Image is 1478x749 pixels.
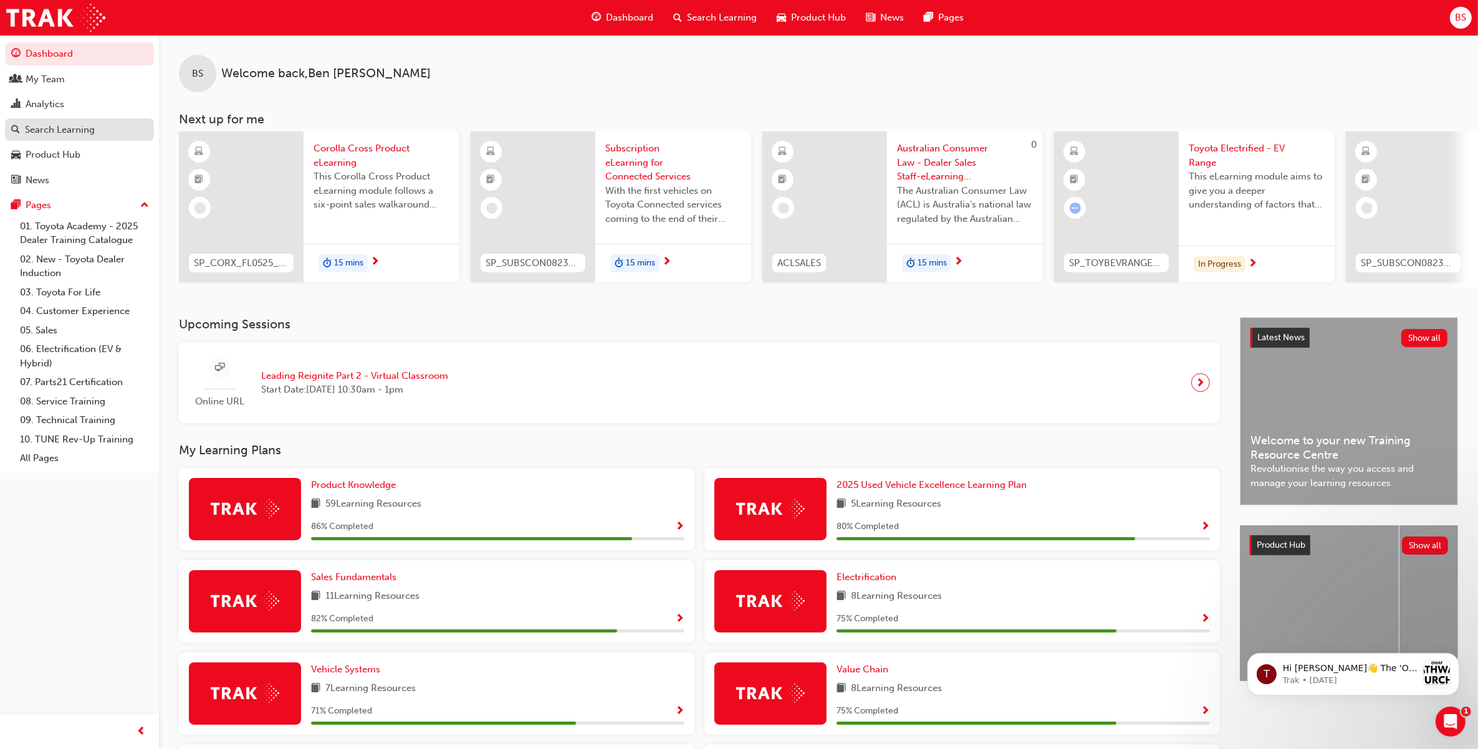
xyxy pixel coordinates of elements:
[140,198,149,214] span: up-icon
[15,392,154,411] a: 08. Service Training
[1196,374,1206,391] span: next-icon
[1189,169,1325,212] span: This eLearning module aims to give you a deeper understanding of factors that influence driving r...
[626,256,655,270] span: 15 mins
[675,522,684,533] span: Show Progress
[777,10,786,26] span: car-icon
[1250,535,1448,555] a: Product HubShow all
[851,681,942,697] span: 8 Learning Resources
[15,373,154,392] a: 07. Parts21 Certification
[311,570,401,584] a: Sales Fundamentals
[26,72,65,87] div: My Team
[1240,317,1458,505] a: Latest NewsShow allWelcome to your new Training Resource CentreRevolutionise the way you access a...
[311,704,372,718] span: 71 % Completed
[866,10,875,26] span: news-icon
[906,255,915,272] span: duration-icon
[15,283,154,302] a: 03. Toyota For Life
[606,11,653,25] span: Dashboard
[5,68,154,91] a: My Team
[767,5,856,31] a: car-iconProduct Hub
[673,10,682,26] span: search-icon
[26,198,51,212] div: Pages
[179,131,459,282] a: SP_CORX_FL0525_ELCorolla Cross Product eLearningThis Corolla Cross Product eLearning module follo...
[1240,525,1399,681] a: 4x4 and Towing
[1031,139,1037,150] span: 0
[1257,332,1305,343] span: Latest News
[592,10,601,26] span: guage-icon
[311,681,320,697] span: book-icon
[311,662,385,677] a: Vehicle Systems
[5,118,154,141] a: Search Learning
[11,125,20,136] span: search-icon
[11,175,21,186] span: news-icon
[1402,537,1449,555] button: Show all
[11,200,21,211] span: pages-icon
[837,662,893,677] a: Value Chain
[1201,614,1210,625] span: Show Progress
[918,256,947,270] span: 15 mins
[15,449,154,468] a: All Pages
[675,704,684,719] button: Show Progress
[880,11,904,25] span: News
[1054,131,1335,282] a: SP_TOYBEVRANGE_ELToyota Electrified - EV RangeThis eLearning module aims to give you a deeper und...
[777,256,821,270] span: ACLSALES
[791,11,846,25] span: Product Hub
[311,664,380,675] span: Vehicle Systems
[1070,203,1081,214] span: learningRecordVerb_ATTEMPT-icon
[851,589,942,604] span: 8 Learning Resources
[5,194,154,217] button: Pages
[582,5,663,31] a: guage-iconDashboard
[1250,434,1447,462] span: Welcome to your new Training Resource Centre
[1361,203,1373,214] span: learningRecordVerb_NONE-icon
[194,256,289,270] span: SP_CORX_FL0525_EL
[675,614,684,625] span: Show Progress
[1201,611,1210,627] button: Show Progress
[605,141,741,184] span: Subscription eLearning for Connected Services
[1455,11,1466,25] span: BS
[837,570,901,584] a: Electrification
[675,706,684,717] span: Show Progress
[11,49,21,60] span: guage-icon
[837,497,846,512] span: book-icon
[5,42,154,65] a: Dashboard
[15,411,154,430] a: 09. Technical Training
[179,443,1220,457] h3: My Learning Plans
[15,321,154,340] a: 05. Sales
[954,257,963,268] span: next-icon
[837,479,1027,490] span: 2025 Used Vehicle Excellence Learning Plan
[837,704,898,718] span: 75 % Completed
[1401,329,1448,347] button: Show all
[261,369,448,383] span: Leading Reignite Part 2 - Virtual Classroom
[837,571,896,583] span: Electrification
[1194,256,1245,273] div: In Progress
[471,131,751,282] a: SP_SUBSCON0823_ELSubscription eLearning for Connected ServicesWith the first vehicles on Toyota C...
[1201,522,1210,533] span: Show Progress
[675,519,684,535] button: Show Progress
[837,664,888,675] span: Value Chain
[311,520,373,534] span: 86 % Completed
[5,40,154,194] button: DashboardMy TeamAnalyticsSearch LearningProduct HubNews
[15,250,154,283] a: 02. New - Toyota Dealer Induction
[897,184,1033,226] span: The Australian Consumer Law (ACL) is Australia's national law regulated by the Australian Competi...
[6,4,105,32] img: Trak
[311,612,373,626] span: 82 % Completed
[11,150,21,161] span: car-icon
[179,317,1220,332] h3: Upcoming Sessions
[11,99,21,110] span: chart-icon
[370,257,380,268] span: next-icon
[837,520,899,534] span: 80 % Completed
[675,611,684,627] button: Show Progress
[615,255,623,272] span: duration-icon
[779,172,787,188] span: booktick-icon
[924,10,933,26] span: pages-icon
[837,681,846,697] span: book-icon
[15,430,154,449] a: 10. TUNE Rev-Up Training
[314,141,449,169] span: Corolla Cross Product eLearning
[1257,540,1305,550] span: Product Hub
[837,589,846,604] span: book-icon
[325,497,421,512] span: 59 Learning Resources
[1450,7,1472,29] button: BS
[1069,256,1164,270] span: SP_TOYBEVRANGE_EL
[192,67,203,81] span: BS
